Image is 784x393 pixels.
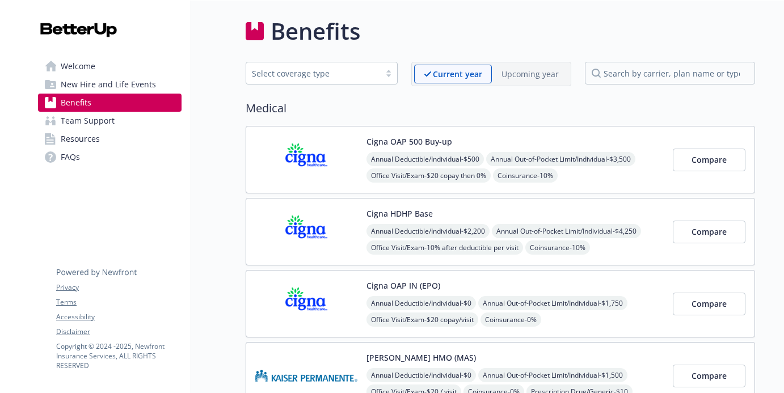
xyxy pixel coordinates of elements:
button: Compare [673,221,745,243]
button: [PERSON_NAME] HMO (MAS) [366,352,476,364]
a: Privacy [56,282,181,293]
span: Compare [692,226,727,237]
button: Cigna OAP IN (EPO) [366,280,440,291]
a: FAQs [38,148,182,166]
h2: Medical [246,100,755,117]
span: Annual Deductible/Individual - $0 [366,296,476,310]
p: Upcoming year [501,68,559,80]
img: CIGNA carrier logo [255,136,357,184]
span: Annual Deductible/Individual - $500 [366,152,484,166]
a: Resources [38,130,182,148]
a: New Hire and Life Events [38,75,182,94]
p: Copyright © 2024 - 2025 , Newfront Insurance Services, ALL RIGHTS RESERVED [56,341,181,370]
a: Disclaimer [56,327,181,337]
span: Annual Out-of-Pocket Limit/Individual - $4,250 [492,224,641,238]
span: Annual Deductible/Individual - $0 [366,368,476,382]
span: Coinsurance - 0% [480,312,541,327]
a: Benefits [38,94,182,112]
a: Welcome [38,57,182,75]
span: Office Visit/Exam - 10% after deductible per visit [366,240,523,255]
input: search by carrier, plan name or type [585,62,755,84]
span: Office Visit/Exam - $20 copay/visit [366,312,478,327]
span: Office Visit/Exam - $20 copay then 0% [366,168,491,183]
a: Terms [56,297,181,307]
img: CIGNA carrier logo [255,208,357,256]
span: Annual Out-of-Pocket Limit/Individual - $1,500 [478,368,627,382]
button: Compare [673,149,745,171]
h1: Benefits [271,14,360,48]
button: Cigna HDHP Base [366,208,433,219]
img: CIGNA carrier logo [255,280,357,328]
div: Select coverage type [252,67,374,79]
span: Team Support [61,112,115,130]
span: Annual Deductible/Individual - $2,200 [366,224,490,238]
span: Compare [692,370,727,381]
span: Compare [692,298,727,309]
span: Coinsurance - 10% [493,168,558,183]
span: Benefits [61,94,91,112]
span: New Hire and Life Events [61,75,156,94]
button: Compare [673,293,745,315]
a: Team Support [38,112,182,130]
button: Compare [673,365,745,387]
span: Welcome [61,57,95,75]
span: Annual Out-of-Pocket Limit/Individual - $3,500 [486,152,635,166]
span: Resources [61,130,100,148]
span: Annual Out-of-Pocket Limit/Individual - $1,750 [478,296,627,310]
span: FAQs [61,148,80,166]
a: Accessibility [56,312,181,322]
span: Compare [692,154,727,165]
p: Current year [433,68,482,80]
span: Coinsurance - 10% [525,240,590,255]
button: Cigna OAP 500 Buy-up [366,136,452,147]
